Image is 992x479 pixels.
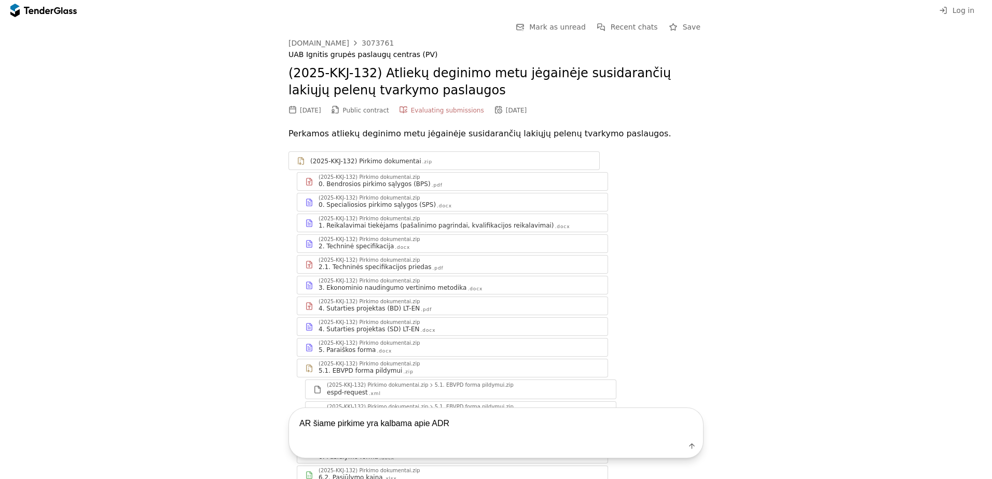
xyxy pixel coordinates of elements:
[435,383,514,388] div: 5.1. EBVPD forma pildymui.zip
[297,359,608,377] a: (2025-KKJ-132) Pirkimo dokumentai.zip5.1. EBVPD forma pildymui.zip
[297,214,608,232] a: (2025-KKJ-132) Pirkimo dokumentai.zip1. Reikalavimai tiekėjams (pašalinimo pagrindai, kvalifikaci...
[319,242,394,250] div: 2. Techninė specifikacija
[297,276,608,294] a: (2025-KKJ-132) Pirkimo dokumentai.zip3. Ekonominio naudingumo vertinimo metodika.docx
[288,39,349,47] div: [DOMAIN_NAME]
[319,263,432,271] div: 2.1. Techninės specifikacijos priedas
[288,65,704,100] h2: (2025-KKJ-132) Atliekų deginimo metu jėgainėje susidarančių lakiųjų pelenų tvarkymo paslaugos
[936,4,977,17] button: Log in
[319,221,554,230] div: 1. Reikalavimai tiekėjams (pašalinimo pagrindai, kvalifikacijos reikalavimai)
[288,39,394,47] a: [DOMAIN_NAME]3073761
[297,255,608,274] a: (2025-KKJ-132) Pirkimo dokumentai.zip2.1. Techninės specifikacijos priedas.pdf
[432,182,443,189] div: .pdf
[297,297,608,315] a: (2025-KKJ-132) Pirkimo dokumentai.zip4. Sutarties projektas (BD) LT-EN.pdf
[297,193,608,212] a: (2025-KKJ-132) Pirkimo dokumentai.zip0. Specialiosios pirkimo sąlygos (SPS).docx
[319,201,436,209] div: 0. Specialiosios pirkimo sąlygos (SPS)
[506,107,527,114] div: [DATE]
[319,325,420,333] div: 4. Sutarties projektas (SD) LT-EN
[953,6,974,15] span: Log in
[319,180,431,188] div: 0. Bendrosios pirkimo sąlygos (BPS)
[319,299,420,304] div: (2025-KKJ-132) Pirkimo dokumentai.zip
[594,21,661,34] button: Recent chats
[319,304,420,313] div: 4. Sutarties projektas (BD) LT-EN
[513,21,589,34] button: Mark as unread
[421,327,436,334] div: .docx
[421,306,432,313] div: .pdf
[297,338,608,357] a: (2025-KKJ-132) Pirkimo dokumentai.zip5. Paraiškos forma.docx
[297,234,608,253] a: (2025-KKJ-132) Pirkimo dokumentai.zip2. Techninė specifikacija.docx
[433,265,444,272] div: .pdf
[327,383,429,388] div: (2025-KKJ-132) Pirkimo dokumentai.zip
[319,216,420,221] div: (2025-KKJ-132) Pirkimo dokumentai.zip
[377,348,392,355] div: .docx
[310,157,421,165] div: (2025-KKJ-132) Pirkimo dokumentai
[319,361,420,367] div: (2025-KKJ-132) Pirkimo dokumentai.zip
[319,367,402,375] div: 5.1. EBVPD forma pildymui
[666,21,704,34] button: Save
[300,107,321,114] div: [DATE]
[305,379,616,399] a: (2025-KKJ-132) Pirkimo dokumentai.zip5.1. EBVPD forma pildymui.zipespd-request.xml
[437,203,452,209] div: .docx
[319,278,420,284] div: (2025-KKJ-132) Pirkimo dokumentai.zip
[319,195,420,201] div: (2025-KKJ-132) Pirkimo dokumentai.zip
[395,244,410,251] div: .docx
[319,258,420,263] div: (2025-KKJ-132) Pirkimo dokumentai.zip
[297,317,608,336] a: (2025-KKJ-132) Pirkimo dokumentai.zip4. Sutarties projektas (SD) LT-EN.docx
[529,23,586,31] span: Mark as unread
[319,237,420,242] div: (2025-KKJ-132) Pirkimo dokumentai.zip
[611,23,658,31] span: Recent chats
[467,286,483,292] div: .docx
[343,107,389,114] span: Public contract
[319,320,420,325] div: (2025-KKJ-132) Pirkimo dokumentai.zip
[319,175,420,180] div: (2025-KKJ-132) Pirkimo dokumentai.zip
[319,341,420,346] div: (2025-KKJ-132) Pirkimo dokumentai.zip
[288,50,704,59] div: UAB Ignitis grupės paslaugų centras (PV)
[297,172,608,191] a: (2025-KKJ-132) Pirkimo dokumentai.zip0. Bendrosios pirkimo sąlygos (BPS).pdf
[362,39,394,47] div: 3073761
[319,346,376,354] div: 5. Paraiškos forma
[683,23,700,31] span: Save
[555,223,570,230] div: .docx
[403,369,413,375] div: .zip
[288,126,704,141] p: Perkamos atliekų deginimo metu jėgainėje susidarančių lakiųjų pelenų tvarkymo paslaugos.
[289,408,703,439] textarea: AR šiame pirkime yra kalbama apie ADR
[288,151,600,170] a: (2025-KKJ-132) Pirkimo dokumentai.zip
[411,107,484,114] span: Evaluating submissions
[422,159,432,165] div: .zip
[319,284,466,292] div: 3. Ekonominio naudingumo vertinimo metodika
